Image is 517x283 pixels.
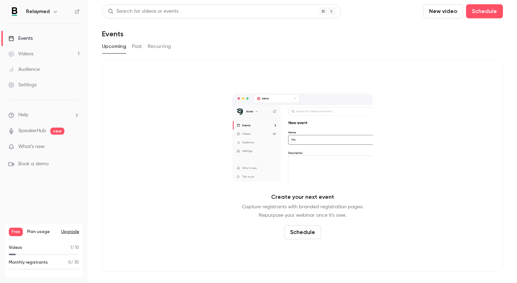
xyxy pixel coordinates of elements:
[9,228,23,236] span: Free
[27,229,57,235] span: Plan usage
[102,41,126,52] button: Upcoming
[9,6,20,17] img: Relaymed
[8,35,33,42] div: Events
[8,81,37,88] div: Settings
[284,225,321,239] button: Schedule
[423,4,463,18] button: New video
[132,41,142,52] button: Past
[68,259,79,266] p: / 30
[61,229,79,235] button: Upgrade
[18,143,45,150] span: What's new
[102,30,123,38] h1: Events
[18,160,49,168] span: Book a demo
[242,203,363,220] p: Capture registrants with branded registration pages. Repurpose your webinar once it's over.
[108,8,178,15] div: Search for videos or events
[8,111,79,119] li: help-dropdown-opener
[9,259,48,266] p: Monthly registrants
[68,260,71,265] span: 0
[8,66,40,73] div: Audience
[148,41,171,52] button: Recurring
[18,127,46,135] a: SpeakerHub
[18,111,28,119] span: Help
[70,246,72,250] span: 1
[50,128,64,135] span: new
[9,245,22,251] p: Videos
[466,4,503,18] button: Schedule
[8,50,33,57] div: Videos
[70,245,79,251] p: / 10
[26,8,50,15] h6: Relaymed
[271,193,334,201] p: Create your next event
